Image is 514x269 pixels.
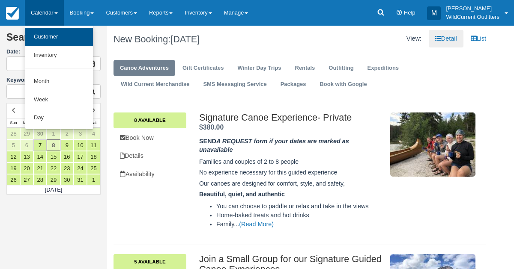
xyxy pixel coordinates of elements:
a: Week [25,91,93,109]
th: Sat [87,118,100,127]
em: A REQUEST form if your dates are marked as unavailable [199,138,349,154]
a: 1 [87,174,100,186]
span: $380.00 [199,124,224,131]
a: 6 [20,139,33,151]
h1: New Booking: [114,34,293,44]
a: 28 [7,128,20,139]
a: 19 [7,163,20,174]
a: 15 [47,151,60,163]
a: 30 [33,128,47,139]
a: 12 [7,151,20,163]
a: 5 [7,139,20,151]
a: 13 [20,151,33,163]
a: Day [25,109,93,127]
span: Help [404,9,415,16]
th: Sun [7,118,20,127]
p: WildCurrent Outfitters [446,13,499,21]
a: 9 [60,139,74,151]
a: Gift Certificates [176,60,230,77]
a: 4 [87,128,100,139]
a: 1 [47,128,60,139]
a: Packages [274,76,313,93]
strong: Beautiful, quiet, and authentic [199,191,285,198]
p: [PERSON_NAME] [446,4,499,13]
a: Winter Day Trips [231,60,287,77]
a: 29 [20,128,33,139]
a: 28 [33,174,47,186]
label: Keyword [6,77,30,83]
li: View: [400,30,428,47]
a: 23 [60,163,74,174]
a: 24 [74,163,87,174]
h5: No experience necessary for this guided experience [199,169,383,176]
a: Details [114,147,186,165]
a: 31 [74,174,87,186]
ul: Calendar [25,26,93,130]
div: M [427,6,441,20]
a: List [464,30,493,47]
a: 11 [87,139,100,151]
h5: Our canoes are designed for comfort, style, and safety, [199,180,383,187]
strong: Price: $380 [199,124,224,131]
a: 17 [74,151,87,163]
a: Outfitting [322,60,360,77]
a: 16 [60,151,74,163]
li: Home-baked treats and hot drinks [216,211,383,220]
img: M10-6 [390,112,475,177]
a: Expeditions [361,60,405,77]
a: 29 [47,174,60,186]
label: Date: [6,48,101,56]
a: 7 [33,139,47,151]
a: Book with Google [313,76,373,93]
a: 27 [20,174,33,186]
h2: Search [6,32,101,48]
a: 30 [60,174,74,186]
a: Inventory [25,46,93,65]
a: Availability [114,166,186,183]
th: Mon [20,118,33,127]
a: 21 [33,163,47,174]
h5: Families and couples of 2 to 8 people [199,159,383,165]
li: You can choose to paddle or relax and take in the views [216,202,383,211]
a: 3 [74,128,87,139]
a: Customer [25,28,93,46]
a: 20 [20,163,33,174]
a: 10 [74,139,87,151]
a: 22 [47,163,60,174]
li: Family... [216,220,383,229]
a: 14 [33,151,47,163]
a: SMS Messaging Service [197,76,273,93]
span: [DATE] [170,34,200,44]
a: Wild Current Merchandise [114,76,196,93]
strong: SEND [199,138,349,154]
a: Canoe Adventures [114,60,175,77]
a: (Read More) [239,221,274,228]
a: Month [25,72,93,91]
a: 26 [7,174,20,186]
a: 8 Available [114,112,186,128]
i: Help [397,10,402,16]
a: 25 [87,163,100,174]
a: 8 [47,139,60,151]
a: 18 [87,151,100,163]
a: 2 [60,128,74,139]
td: [DATE] [7,186,101,194]
img: checkfront-main-nav-mini-logo.png [6,7,19,20]
a: Detail [429,30,463,47]
a: Rentals [289,60,322,77]
h2: Signature Canoe Experience- Private [199,112,383,123]
a: Book Now [114,129,186,147]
